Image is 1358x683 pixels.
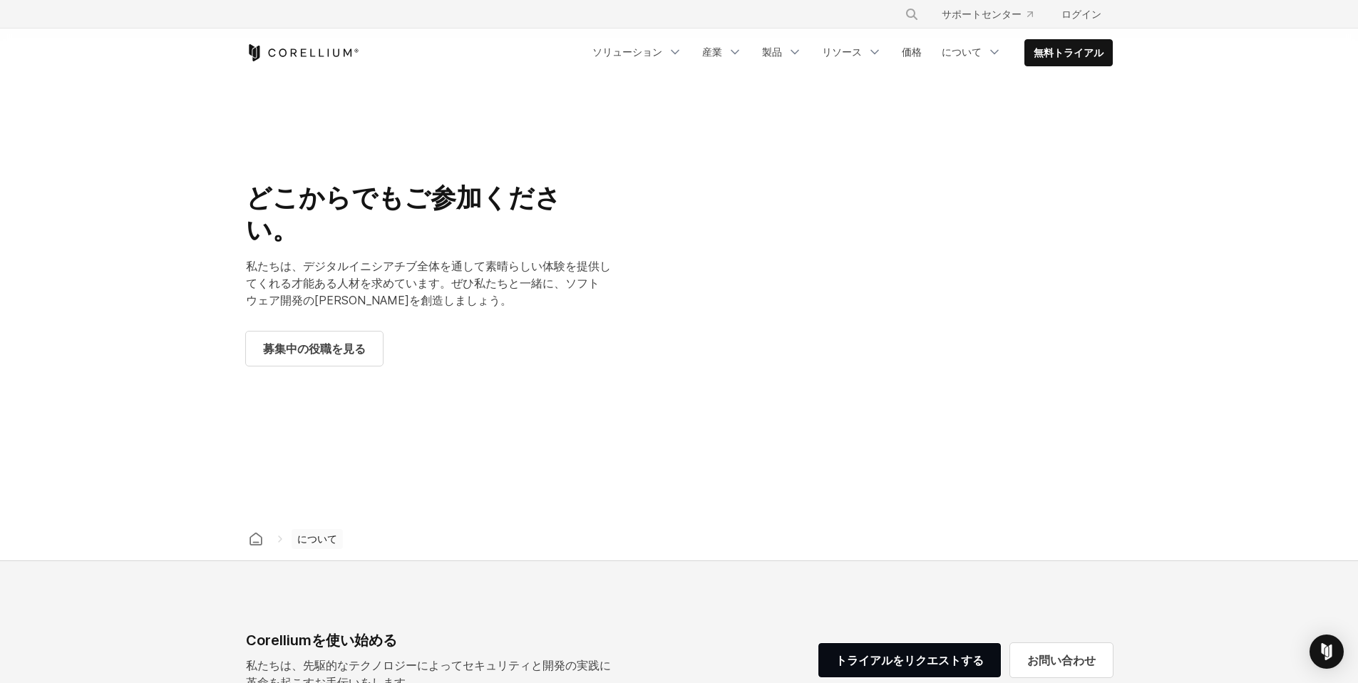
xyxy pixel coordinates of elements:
a: コレリウムホーム [243,529,269,549]
div: ナビゲーションメニュー [888,1,1113,27]
button: 検索 [899,1,925,27]
a: コレリウムホーム [246,44,359,61]
font: お問い合わせ [1027,653,1096,667]
div: インターコムメッセンジャーを開く [1310,635,1344,669]
font: サポートセンター [942,8,1022,20]
font: 募集中の役職を見る [263,341,366,356]
font: リソース [822,46,862,58]
font: ログイン [1061,8,1101,20]
font: ソリューション [592,46,662,58]
font: 製品 [762,46,782,58]
a: トライアルをリクエストする [818,643,1001,677]
font: について [297,533,337,545]
font: 無料トライアル [1034,46,1104,58]
font: 私たちは、デジタルイニシアチブ全体を通して素晴らしい体験を提供してくれる才能ある人材を求めています。ぜひ私たちと一緒に、ソフトウェア開発の[PERSON_NAME]を創造しましょう。 [246,259,611,307]
font: 産業 [702,46,722,58]
font: Corelliumを使い始める [246,632,397,649]
div: ナビゲーションメニュー [584,39,1113,66]
font: について [942,46,982,58]
font: トライアルをリクエストする [835,653,984,667]
font: 価格 [902,46,922,58]
a: お問い合わせ [1010,643,1113,677]
a: 募集中の役職を見る [246,332,383,366]
font: どこからでもご参加ください。 [246,182,561,245]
